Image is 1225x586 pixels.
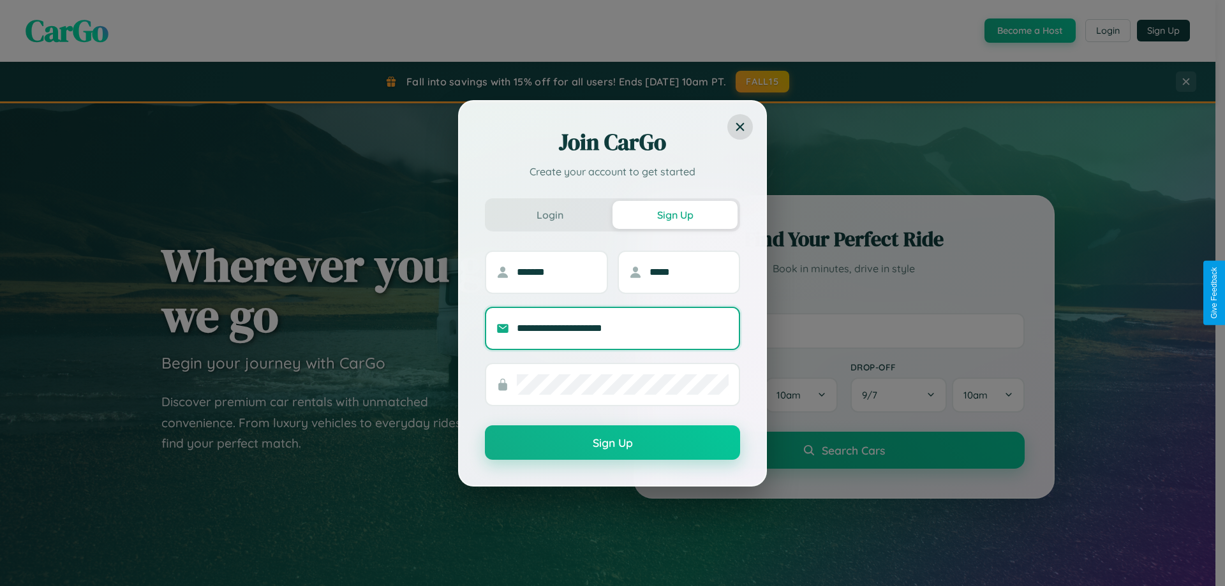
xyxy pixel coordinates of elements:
button: Sign Up [485,425,740,460]
button: Sign Up [612,201,738,229]
button: Login [487,201,612,229]
p: Create your account to get started [485,164,740,179]
div: Give Feedback [1210,267,1219,319]
h2: Join CarGo [485,127,740,157]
